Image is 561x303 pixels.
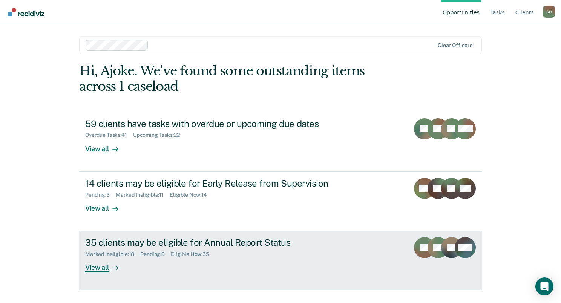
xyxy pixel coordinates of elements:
[85,192,116,198] div: Pending : 3
[85,138,127,153] div: View all
[171,251,215,257] div: Eligible Now : 35
[535,277,553,295] div: Open Intercom Messenger
[85,251,140,257] div: Marked Ineligible : 18
[85,118,350,129] div: 59 clients have tasks with overdue or upcoming due dates
[438,42,472,49] div: Clear officers
[85,132,133,138] div: Overdue Tasks : 41
[79,231,482,290] a: 35 clients may be eligible for Annual Report StatusMarked Ineligible:18Pending:9Eligible Now:35Vi...
[79,63,401,94] div: Hi, Ajoke. We’ve found some outstanding items across 1 caseload
[79,171,482,231] a: 14 clients may be eligible for Early Release from SupervisionPending:3Marked Ineligible:11Eligibl...
[116,192,170,198] div: Marked Ineligible : 11
[133,132,186,138] div: Upcoming Tasks : 22
[79,112,482,171] a: 59 clients have tasks with overdue or upcoming due datesOverdue Tasks:41Upcoming Tasks:22View all
[85,198,127,213] div: View all
[140,251,171,257] div: Pending : 9
[8,8,44,16] img: Recidiviz
[170,192,213,198] div: Eligible Now : 14
[543,6,555,18] div: A O
[85,237,350,248] div: 35 clients may be eligible for Annual Report Status
[543,6,555,18] button: Profile dropdown button
[85,178,350,189] div: 14 clients may be eligible for Early Release from Supervision
[85,257,127,272] div: View all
